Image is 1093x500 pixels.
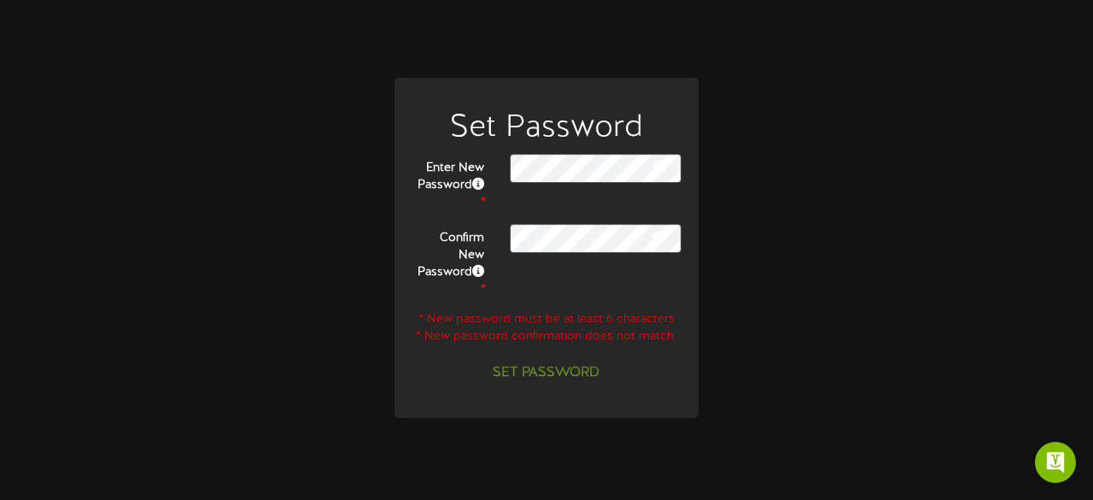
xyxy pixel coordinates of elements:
[399,112,695,146] h1: Set Password
[416,330,677,343] span: * New password confirmation does not match.
[399,224,498,298] label: Confirm New Password
[399,154,498,211] label: Enter New Password
[1035,442,1076,483] div: Open Intercom Messenger
[418,313,675,326] span: * New password must be at least 6 characters
[482,358,610,388] button: Set Password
